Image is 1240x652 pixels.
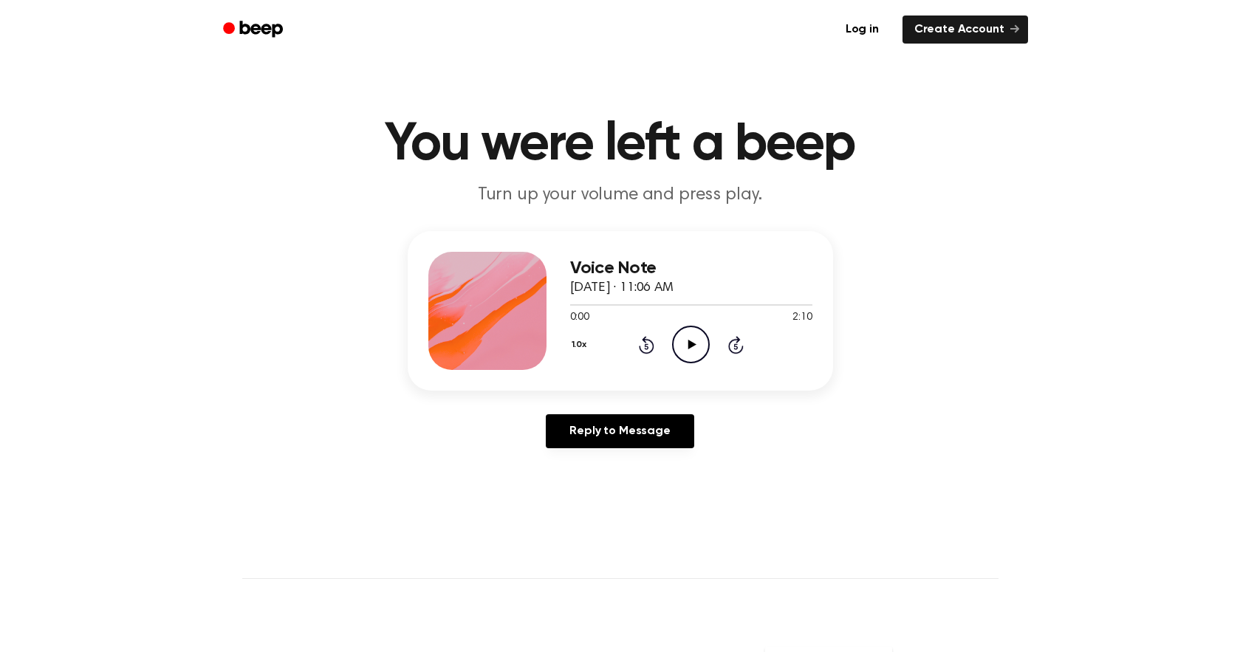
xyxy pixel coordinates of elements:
a: Log in [831,13,894,47]
h1: You were left a beep [242,118,998,171]
a: Reply to Message [546,414,693,448]
span: 0:00 [570,310,589,326]
p: Turn up your volume and press play. [337,183,904,207]
a: Create Account [902,16,1028,44]
a: Beep [213,16,296,44]
h3: Voice Note [570,258,812,278]
span: 2:10 [792,310,812,326]
span: [DATE] · 11:06 AM [570,281,674,295]
button: 1.0x [570,332,592,357]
